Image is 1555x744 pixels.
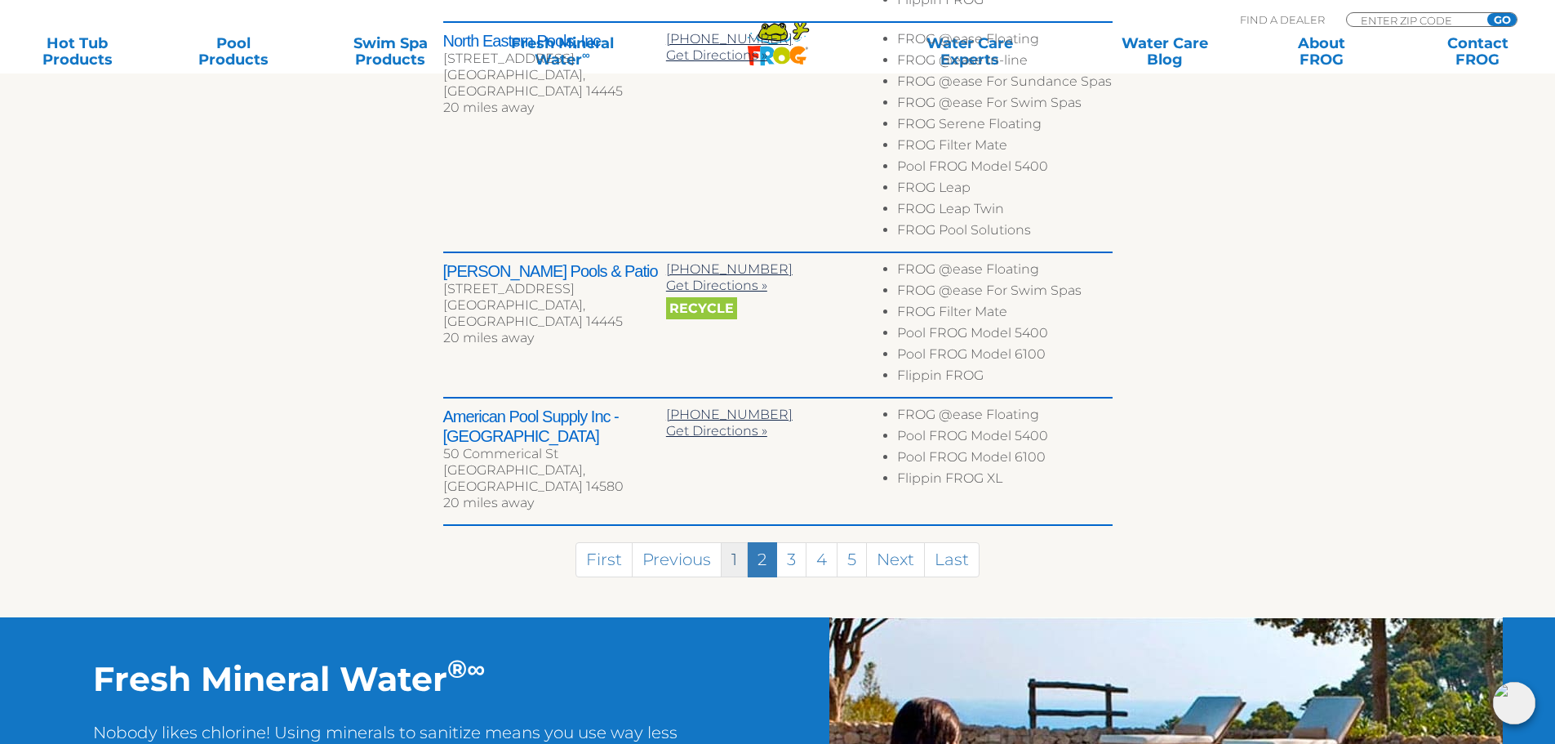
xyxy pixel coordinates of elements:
[443,446,666,462] div: 50 Commerical St
[16,35,138,68] a: Hot TubProducts
[443,495,534,510] span: 20 miles away
[93,658,684,699] h2: Fresh Mineral Water
[1104,35,1225,68] a: Water CareBlog
[1487,13,1517,26] input: GO
[897,74,1112,95] li: FROG @ease For Sundance Spas
[897,158,1112,180] li: Pool FROG Model 5400
[897,368,1112,389] li: Flippin FROG
[897,116,1112,137] li: FROG Serene Floating
[897,407,1112,428] li: FROG @ease Floating
[1260,35,1382,68] a: AboutFROG
[666,423,767,439] a: Get Directions »
[447,653,467,684] sup: ®
[443,281,666,297] div: [STREET_ADDRESS]
[897,52,1112,74] li: FROG @ease In-line
[721,542,748,577] a: 1
[575,542,633,577] a: First
[443,297,666,330] div: [GEOGRAPHIC_DATA], [GEOGRAPHIC_DATA] 14445
[747,542,777,577] a: 2
[897,95,1112,116] li: FROG @ease For Swim Spas
[443,407,666,446] h2: American Pool Supply Inc - [GEOGRAPHIC_DATA]
[1417,35,1539,68] a: ContactFROG
[897,304,1112,325] li: FROG Filter Mate
[897,470,1112,492] li: Flippin FROG XL
[897,449,1112,470] li: Pool FROG Model 6100
[897,201,1112,222] li: FROG Leap Twin
[666,407,793,422] a: [PHONE_NUMBER]
[897,283,1112,304] li: FROG @ease For Swim Spas
[897,137,1112,158] li: FROG Filter Mate
[467,653,485,684] sup: ∞
[443,462,666,495] div: [GEOGRAPHIC_DATA], [GEOGRAPHIC_DATA] 14580
[443,330,534,345] span: 20 miles away
[897,31,1112,52] li: FROG @ease Floating
[1359,13,1469,27] input: Zip Code Form
[666,297,737,319] span: Recycle
[666,47,767,63] a: Get Directions »
[897,325,1112,346] li: Pool FROG Model 5400
[897,261,1112,283] li: FROG @ease Floating
[443,261,666,281] h2: [PERSON_NAME] Pools & Patio
[1240,12,1325,27] p: Find A Dealer
[897,222,1112,243] li: FROG Pool Solutions
[632,542,722,577] a: Previous
[897,180,1112,201] li: FROG Leap
[897,346,1112,368] li: Pool FROG Model 6100
[837,542,867,577] a: 5
[443,67,666,100] div: [GEOGRAPHIC_DATA], [GEOGRAPHIC_DATA] 14445
[666,31,793,47] a: [PHONE_NUMBER]
[443,100,534,115] span: 20 miles away
[173,35,295,68] a: PoolProducts
[776,542,806,577] a: 3
[924,542,980,577] a: Last
[666,278,767,293] a: Get Directions »
[443,31,666,51] h2: North Eastern Pools, Inc
[897,428,1112,449] li: Pool FROG Model 5400
[806,542,837,577] a: 4
[866,542,925,577] a: Next
[666,261,793,277] a: [PHONE_NUMBER]
[1493,682,1535,724] img: openIcon
[443,51,666,67] div: [STREET_ADDRESS]
[330,35,451,68] a: Swim SpaProducts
